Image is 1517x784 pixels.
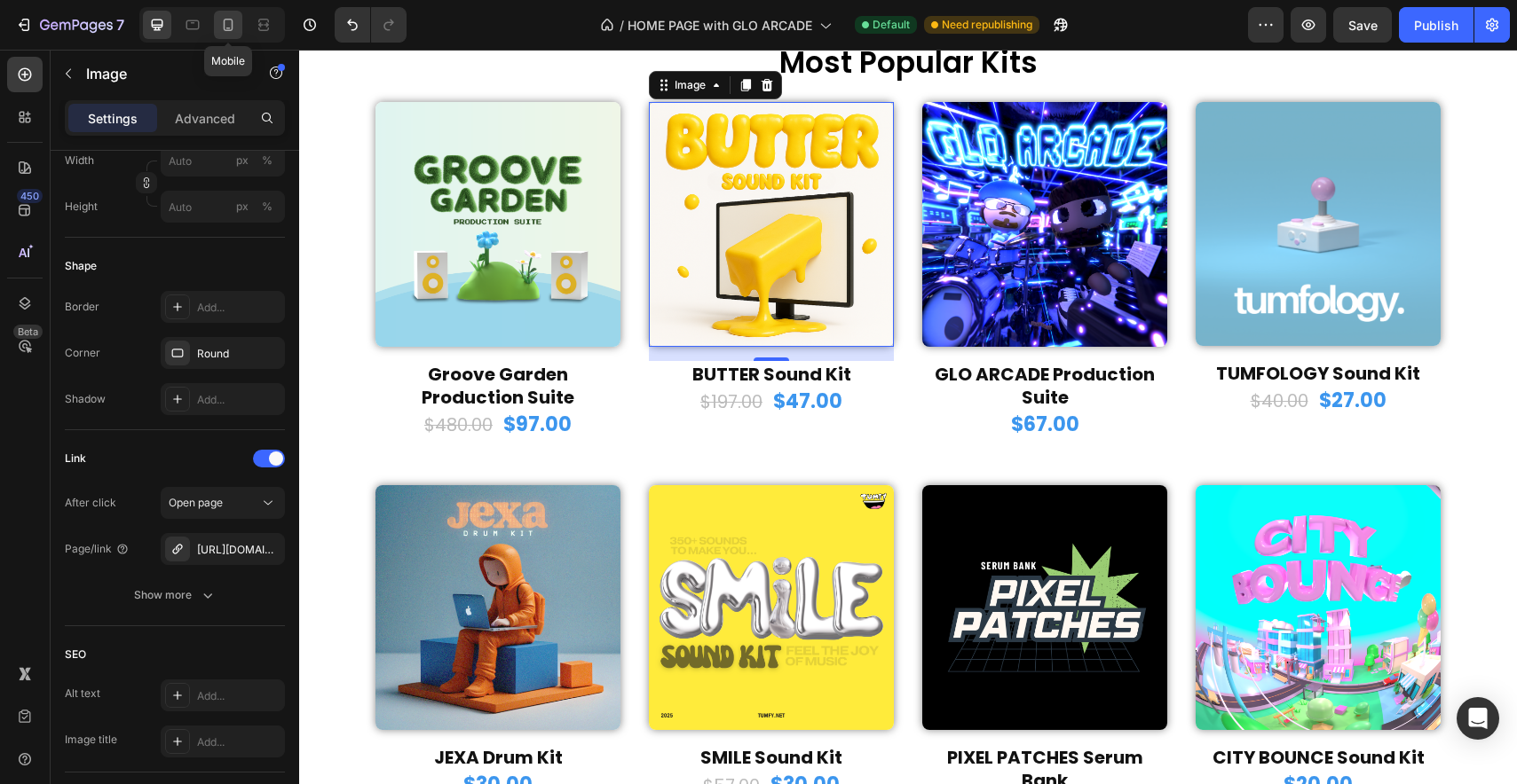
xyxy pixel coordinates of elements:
[262,199,273,215] div: %
[623,311,868,361] a: GLO ARCADE Production Suite
[169,496,223,509] span: Open page
[299,50,1517,784] iframe: Design area
[1414,16,1458,35] div: Publish
[161,487,285,519] button: Open page
[628,16,812,35] span: HOME PAGE with GLO ARCADE
[65,451,86,466] div: Link
[232,150,253,171] button: %
[350,694,595,721] a: SMILE Sound Kit
[161,191,285,223] input: px%
[116,14,124,35] p: 7
[1018,337,1089,366] div: $27.00
[197,542,280,558] div: [URL][DOMAIN_NAME]
[197,392,280,408] div: Add...
[472,338,545,367] div: $47.00
[257,150,278,171] button: px
[161,145,285,176] input: px%
[399,339,465,365] div: $197.00
[65,647,86,662] div: SEO
[623,694,868,744] a: PIXEL PATCHES Serum Bank
[65,579,285,611] button: Show more
[350,435,595,680] img: gempages_502967441513513739-0663c5ff-5324-4453-aa7e-669809b0b849.png
[197,300,280,316] div: Add...
[350,52,595,297] img: gempages_502967441513513739-3f40b6c6-334d-4f2c-aeb1-2fbb17e78c65.png
[710,361,782,390] div: $67.00
[873,17,910,33] span: Default
[897,52,1142,296] img: gempages_502967441513513739-5aef7e20-ea7b-460b-b52d-9d3823e7762e.png
[1399,7,1474,43] button: Publish
[897,435,1142,680] img: gempages_502967441513513739-982316a9-e180-43f9-8dbd-8806df976703.png
[202,361,274,390] div: $97.00
[76,435,321,680] img: JEXA_another_with_grainer.png
[65,299,99,315] div: Border
[86,63,237,84] p: Image
[257,196,278,217] button: px
[942,17,1032,33] span: Need republishing
[65,495,116,511] div: After click
[350,311,595,338] a: BUTTER Sound Kit
[620,16,624,35] span: /
[65,153,94,169] label: Width
[65,686,100,702] div: Alt text
[232,196,253,217] button: %
[17,189,43,203] div: 450
[88,109,138,128] p: Settings
[897,694,1142,721] a: CITY BOUNCE Sound Kit
[76,52,321,297] img: GGART.png
[65,345,100,361] div: Corner
[65,541,130,557] div: Page/link
[197,346,280,362] div: Round
[236,153,249,169] div: px
[162,721,235,750] div: $30.00
[1457,697,1499,740] div: Open Intercom Messenger
[65,258,97,274] div: Shape
[65,732,117,748] div: Image title
[76,311,321,361] a: Groove Garden Production Suite
[950,338,1011,365] div: $40.00
[13,325,43,339] div: Beta
[123,362,195,388] div: $480.00
[65,391,106,407] div: Shadow
[134,586,217,604] div: Show more
[1333,7,1392,43] button: Save
[7,7,132,43] button: 7
[76,694,321,721] a: JEXA Drum Kit
[470,721,542,750] div: $30.00
[623,435,868,680] img: gempages_502967441513513739-97120d98-ba1a-46f7-90d6-a6925a61a94d.png
[197,734,280,750] div: Add...
[402,723,462,749] div: $57.00
[897,721,1142,750] div: $20.00
[197,688,280,704] div: Add...
[262,153,273,169] div: %
[65,199,98,215] label: Height
[1348,18,1378,33] span: Save
[623,52,868,297] img: gempages_502967441513513739-d299b6d9-668e-4b0d-b676-d362a369b682.png
[372,27,410,43] div: Image
[236,199,249,215] div: px
[897,310,1142,337] a: TUMFOLOGY Sound Kit
[335,7,407,43] div: Undo/Redo
[175,109,235,128] p: Advanced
